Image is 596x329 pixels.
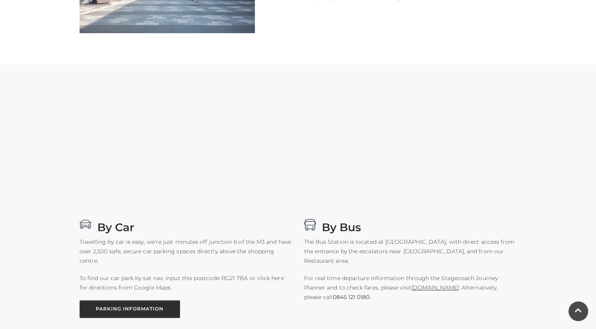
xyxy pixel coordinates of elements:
[80,273,292,292] p: To find our car park by sat nav, input this postcode RG21 7BA or click here for directions from G...
[332,292,369,302] a: 0845 121 0180
[80,300,180,318] a: PARKING INFORMATION
[80,237,292,265] p: Travelling by car is easy, we're just minutes off junction 6 of the M3 and have over 2,500 safe, ...
[304,237,517,265] p: The Bus Station is located at [GEOGRAPHIC_DATA], with direct access from the entrance by the esca...
[80,217,292,231] h3: By Car
[411,284,459,291] a: [DOMAIN_NAME]
[304,217,517,231] h3: By Bus
[304,273,517,302] p: For real time departure information through the Stagecoach Journey Planner and to check fares, pl...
